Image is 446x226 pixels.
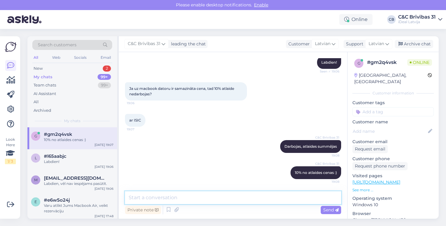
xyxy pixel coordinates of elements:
[352,100,434,106] p: Customer tags
[5,137,16,164] div: Look Here
[323,207,339,213] span: Send
[44,132,72,137] span: #gm2q4vsk
[315,161,339,166] span: C&C Brīvības 31
[127,101,150,105] span: 19:06
[352,202,434,208] p: Windows 10
[398,15,442,24] a: C&C Brīvības 31iDeal Latvija
[352,187,434,193] p: See more ...
[358,61,360,65] span: g
[95,214,113,218] div: [DATE] 17:48
[352,139,434,145] p: Customer email
[344,41,363,47] div: Support
[398,15,436,19] div: C&C Brīvības 31
[34,99,39,105] div: All
[32,54,39,62] div: All
[125,206,161,214] div: Private note
[99,54,112,62] div: Email
[367,59,407,66] div: # gm2q4vsk
[38,42,77,48] span: Search customers
[321,60,337,65] span: Labdien!
[127,127,150,132] span: 19:07
[339,14,373,25] div: Online
[95,143,113,147] div: [DATE] 19:07
[34,178,37,182] span: m
[352,145,388,153] div: Request email
[398,19,436,24] div: iDeal Latvija
[352,107,434,116] input: Add a tag
[64,118,80,124] span: My chats
[353,128,427,135] input: Add name
[352,90,434,96] div: Customer information
[34,91,56,97] div: AI Assistant
[34,108,51,114] div: Archived
[316,153,339,158] span: 19:08
[252,2,270,8] span: Enable
[44,197,70,203] span: #e6w5o24j
[98,74,111,80] div: 99+
[34,65,43,72] div: New
[51,54,62,62] div: Web
[34,82,56,88] div: Team chats
[315,135,339,140] span: C&C Brīvības 31
[352,156,434,162] p: Customer phone
[44,175,107,181] span: marlochka35@gmail.com
[44,154,66,159] span: #l65aabjc
[352,119,434,125] p: Customer name
[316,179,339,184] span: 19:08
[295,170,337,175] span: 10% no atlaides cenas :)
[128,41,160,47] span: C&C Brīvības 31
[44,181,113,186] div: Labdien, vēl nav iespējams pasūtīt.
[5,159,16,164] div: 1 / 3
[352,195,434,202] p: Operating system
[387,15,396,24] div: CB
[95,164,113,169] div: [DATE] 19:06
[129,86,235,96] span: Ja uz macbook datoru ir samazināta cena, tad 10% atlaide nedarbojas?
[44,203,113,214] div: Varu atlikt Jums Macbook Air, veikt rezervāciju
[354,72,428,85] div: [GEOGRAPHIC_DATA], [GEOGRAPHIC_DATA]
[352,179,400,185] a: [URL][DOMAIN_NAME]
[35,156,37,160] span: l
[95,186,113,191] div: [DATE] 19:06
[129,118,141,122] span: ar ISIC
[369,41,384,47] span: Latvian
[395,40,433,48] div: Archive chat
[34,134,37,138] span: g
[352,210,434,217] p: Browser
[98,82,111,88] div: 99+
[44,159,113,164] div: Labdien!
[286,41,310,47] div: Customer
[284,144,337,149] span: Darbojas, atlaides summējas
[34,74,52,80] div: My chats
[103,65,111,72] div: 2
[5,41,16,53] img: Askly Logo
[73,54,88,62] div: Socials
[44,137,113,143] div: 10% no atlaides cenas :)
[34,200,37,204] span: e
[169,41,206,47] div: leading the chat
[352,173,434,179] p: Visited pages
[352,217,434,223] p: Chrome [TECHNICAL_ID]
[407,59,432,66] span: Online
[352,162,408,170] div: Request phone number
[316,69,339,74] span: Seen ✓ 19:06
[315,41,330,47] span: Latvian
